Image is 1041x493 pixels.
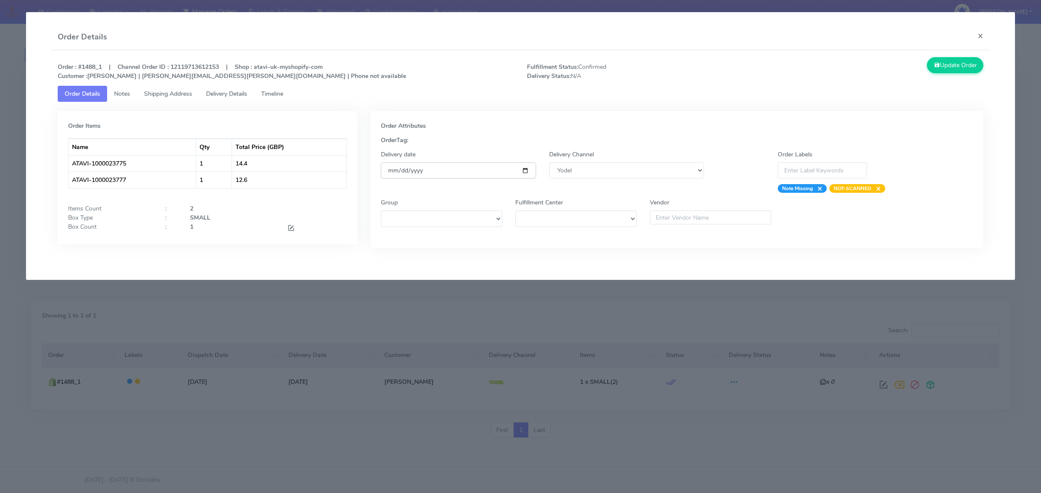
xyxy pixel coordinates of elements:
[381,150,416,159] label: Delivery date
[196,155,232,172] td: 1
[813,184,822,193] span: ×
[69,139,196,155] th: Name
[58,31,107,43] h4: Order Details
[381,122,426,130] strong: Order Attributes
[381,136,408,144] strong: OrderTag:
[65,90,100,98] span: Order Details
[62,222,159,234] div: Box Count
[190,223,193,231] strong: 1
[778,150,812,159] label: Order Labels
[68,122,101,130] strong: Order Items
[190,204,193,213] strong: 2
[650,211,771,224] input: Enter Vendor Name
[549,150,594,159] label: Delivery Channel
[778,162,867,178] input: Enter Label Keywords
[62,204,159,213] div: Items Count
[144,90,192,98] span: Shipping Address
[196,172,232,188] td: 1
[58,63,406,80] strong: Order : #1488_1 | Channel Order ID : 12119713612153 | Shop : atavi-uk-myshopify-com [PERSON_NAME]...
[232,139,347,155] th: Total Price (GBP)
[782,185,813,192] strong: Note Missing
[515,198,563,207] label: Fulfillment Center
[190,214,210,222] strong: SMALL
[527,72,571,80] strong: Delivery Status:
[927,57,983,73] button: Update Order
[834,185,871,192] strong: NOT-SCANNED
[971,24,990,47] button: Close
[159,213,183,222] div: :
[58,72,87,80] strong: Customer :
[62,213,159,222] div: Box Type
[196,139,232,155] th: Qty
[520,62,755,81] span: Confirmed N/A
[232,172,347,188] td: 12.6
[527,63,578,71] strong: Fulfillment Status:
[232,155,347,172] td: 14.4
[69,172,196,188] td: ATAVI-1000023777
[114,90,130,98] span: Notes
[650,198,669,207] label: Vendor
[381,198,398,207] label: Group
[871,184,881,193] span: ×
[159,204,183,213] div: :
[58,86,983,102] ul: Tabs
[261,90,283,98] span: Timeline
[69,155,196,172] td: ATAVI-1000023775
[159,222,183,234] div: :
[206,90,247,98] span: Delivery Details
